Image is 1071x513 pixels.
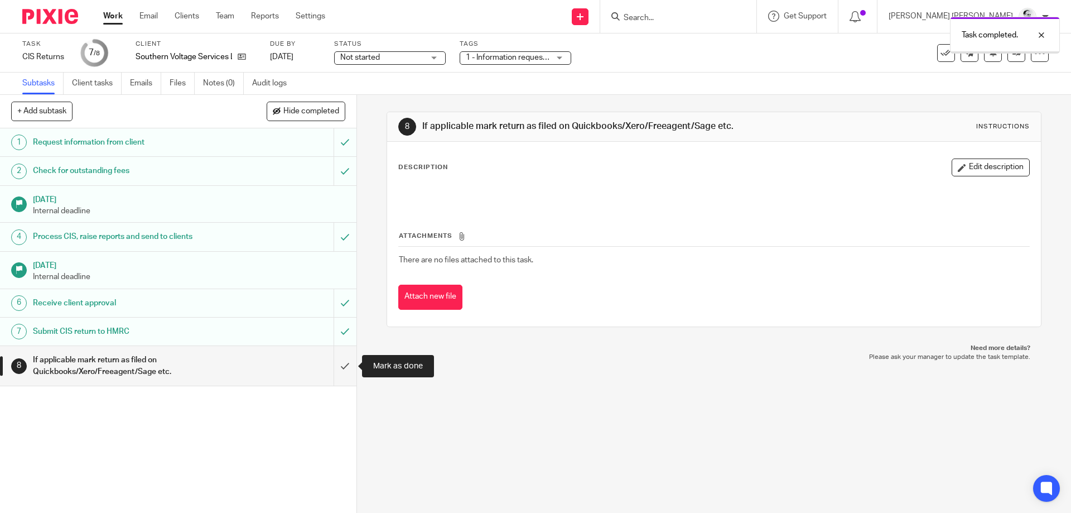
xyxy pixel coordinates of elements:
[139,11,158,22] a: Email
[11,358,27,374] div: 8
[175,11,199,22] a: Clients
[251,11,279,22] a: Reports
[136,40,256,49] label: Client
[11,229,27,245] div: 4
[296,11,325,22] a: Settings
[466,54,554,61] span: 1 - Information requested
[33,134,226,151] h1: Request information from client
[94,50,100,56] small: /8
[33,191,345,205] h1: [DATE]
[33,162,226,179] h1: Check for outstanding fees
[22,40,67,49] label: Task
[252,73,295,94] a: Audit logs
[283,107,339,116] span: Hide completed
[422,121,738,132] h1: If applicable mark return as filed on Quickbooks/Xero/Freeagent/Sage etc.
[340,54,380,61] span: Not started
[22,73,64,94] a: Subtasks
[33,323,226,340] h1: Submit CIS return to HMRC
[72,73,122,94] a: Client tasks
[1019,8,1036,26] img: Mass_2025.jpg
[33,352,226,380] h1: If applicable mark return as filed on Quickbooks/Xero/Freeagent/Sage etc.
[334,40,446,49] label: Status
[33,228,226,245] h1: Process CIS, raise reports and send to clients
[11,324,27,339] div: 7
[33,205,345,217] p: Internal deadline
[22,51,67,63] div: CIS Returns
[11,135,27,150] div: 1
[170,73,195,94] a: Files
[398,285,462,310] button: Attach new file
[11,102,73,121] button: + Add subtask
[136,51,232,63] p: Southern Voltage Services Ltd
[203,73,244,94] a: Notes (0)
[398,163,448,172] p: Description
[11,295,27,311] div: 6
[11,164,27,179] div: 2
[33,271,345,282] p: Internal deadline
[976,122,1030,131] div: Instructions
[398,353,1030,362] p: Please ask your manager to update the task template.
[89,46,100,59] div: 7
[270,53,293,61] span: [DATE]
[962,30,1018,41] p: Task completed.
[103,11,123,22] a: Work
[130,73,161,94] a: Emails
[216,11,234,22] a: Team
[398,344,1030,353] p: Need more details?
[270,40,320,49] label: Due by
[399,233,452,239] span: Attachments
[267,102,345,121] button: Hide completed
[460,40,571,49] label: Tags
[33,295,226,311] h1: Receive client approval
[398,118,416,136] div: 8
[22,9,78,24] img: Pixie
[952,159,1030,176] button: Edit description
[399,256,533,264] span: There are no files attached to this task.
[33,257,345,271] h1: [DATE]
